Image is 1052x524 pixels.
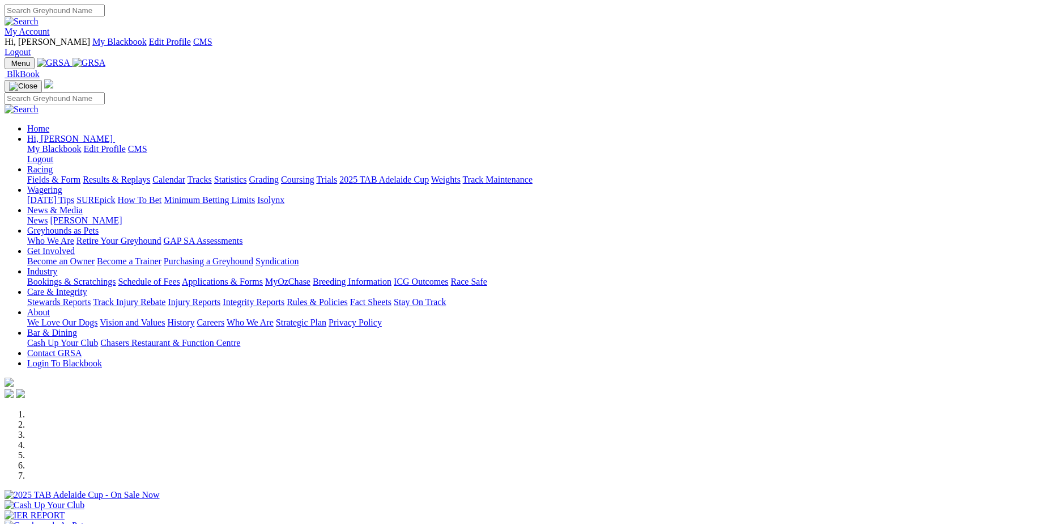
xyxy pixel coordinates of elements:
[276,318,326,327] a: Strategic Plan
[27,175,80,184] a: Fields & Form
[316,175,337,184] a: Trials
[193,37,212,47] a: CMS
[76,236,161,246] a: Retire Your Greyhound
[27,226,99,235] a: Greyhounds as Pets
[463,175,533,184] a: Track Maintenance
[5,5,105,16] input: Search
[27,215,48,225] a: News
[5,16,39,27] img: Search
[27,154,53,164] a: Logout
[450,277,487,286] a: Race Safe
[5,378,14,387] img: logo-grsa-white.png
[5,104,39,115] img: Search
[249,175,279,184] a: Grading
[100,318,165,327] a: Vision and Values
[84,144,126,154] a: Edit Profile
[152,175,185,184] a: Calendar
[27,297,1047,307] div: Care & Integrity
[128,144,147,154] a: CMS
[5,510,65,521] img: IER REPORT
[182,277,263,286] a: Applications & Forms
[73,58,106,68] img: GRSA
[27,287,87,297] a: Care & Integrity
[27,256,1047,267] div: Get Involved
[281,175,314,184] a: Coursing
[197,318,224,327] a: Careers
[27,195,1047,205] div: Wagering
[255,256,299,266] a: Syndication
[27,338,1047,348] div: Bar & Dining
[27,134,115,143] a: Hi, [PERSON_NAME]
[167,318,194,327] a: History
[394,277,448,286] a: ICG Outcomes
[27,144,1047,164] div: Hi, [PERSON_NAME]
[27,297,91,307] a: Stewards Reports
[118,277,180,286] a: Schedule of Fees
[97,256,161,266] a: Become a Trainer
[16,389,25,398] img: twitter.svg
[164,256,253,266] a: Purchasing a Greyhound
[27,236,74,246] a: Who We Are
[83,175,150,184] a: Results & Replays
[168,297,220,307] a: Injury Reports
[27,195,74,205] a: [DATE] Tips
[394,297,446,307] a: Stay On Track
[27,205,83,215] a: News & Media
[27,256,95,266] a: Become an Owner
[27,318,97,327] a: We Love Our Dogs
[5,27,50,36] a: My Account
[27,277,1047,287] div: Industry
[76,195,115,205] a: SUREpick
[118,195,162,205] a: How To Bet
[27,267,57,276] a: Industry
[5,389,14,398] img: facebook.svg
[329,318,382,327] a: Privacy Policy
[27,246,75,256] a: Get Involved
[27,215,1047,226] div: News & Media
[9,82,37,91] img: Close
[50,215,122,225] a: [PERSON_NAME]
[27,185,62,195] a: Wagering
[27,338,98,348] a: Cash Up Your Club
[164,236,243,246] a: GAP SA Assessments
[11,59,30,67] span: Menu
[27,348,82,358] a: Contact GRSA
[149,37,191,47] a: Edit Profile
[5,37,90,47] span: Hi, [PERSON_NAME]
[27,307,50,317] a: About
[188,175,212,184] a: Tracks
[27,175,1047,185] div: Racing
[27,124,49,133] a: Home
[27,134,113,143] span: Hi, [PERSON_NAME]
[5,57,35,69] button: Toggle navigation
[5,69,40,79] a: BlkBook
[27,318,1047,328] div: About
[5,92,105,104] input: Search
[313,277,391,286] a: Breeding Information
[265,277,310,286] a: MyOzChase
[7,69,40,79] span: BlkBook
[5,80,42,92] button: Toggle navigation
[5,37,1047,57] div: My Account
[431,175,461,184] a: Weights
[27,358,102,368] a: Login To Blackbook
[37,58,70,68] img: GRSA
[5,490,160,500] img: 2025 TAB Adelaide Cup - On Sale Now
[44,79,53,88] img: logo-grsa-white.png
[350,297,391,307] a: Fact Sheets
[214,175,247,184] a: Statistics
[93,297,165,307] a: Track Injury Rebate
[27,144,82,154] a: My Blackbook
[164,195,255,205] a: Minimum Betting Limits
[227,318,274,327] a: Who We Are
[92,37,147,47] a: My Blackbook
[27,164,53,174] a: Racing
[5,47,31,57] a: Logout
[223,297,284,307] a: Integrity Reports
[27,328,77,337] a: Bar & Dining
[5,500,84,510] img: Cash Up Your Club
[339,175,429,184] a: 2025 TAB Adelaide Cup
[27,277,116,286] a: Bookings & Scratchings
[287,297,348,307] a: Rules & Policies
[27,236,1047,246] div: Greyhounds as Pets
